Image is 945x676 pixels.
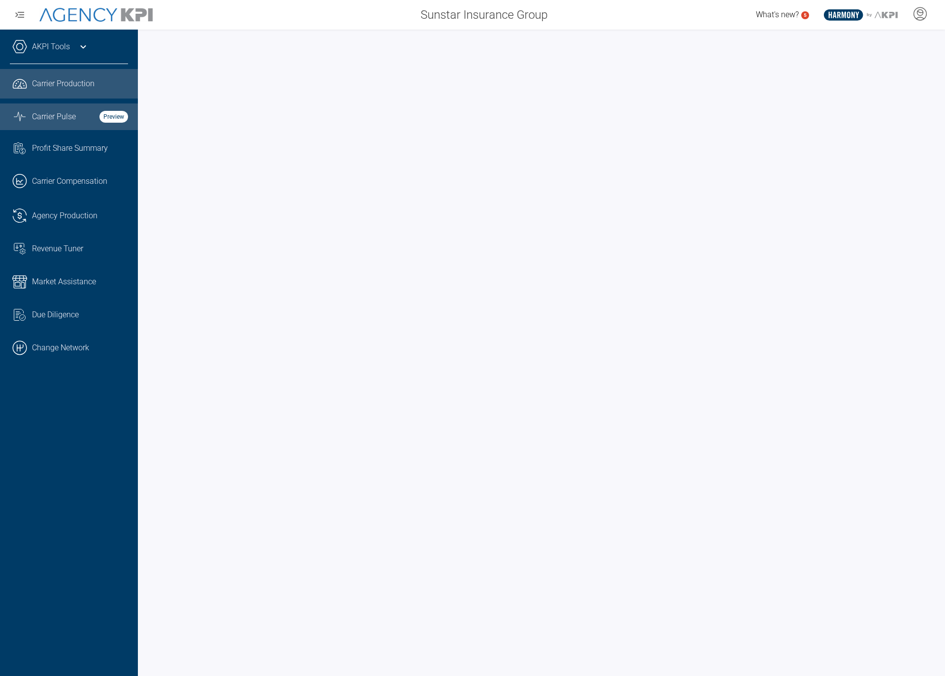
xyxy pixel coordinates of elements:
span: Revenue Tuner [32,243,83,255]
span: Carrier Compensation [32,175,107,187]
span: Profit Share Summary [32,142,108,154]
strong: Preview [99,111,128,123]
text: 5 [804,12,807,18]
span: Due Diligence [32,309,79,321]
span: Market Assistance [32,276,96,288]
a: 5 [801,11,809,19]
img: AgencyKPI [39,8,153,22]
span: Carrier Production [32,78,95,90]
a: AKPI Tools [32,41,70,53]
span: Agency Production [32,210,98,222]
span: Carrier Pulse [32,111,76,123]
span: Sunstar Insurance Group [421,6,548,24]
span: What's new? [756,10,799,19]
